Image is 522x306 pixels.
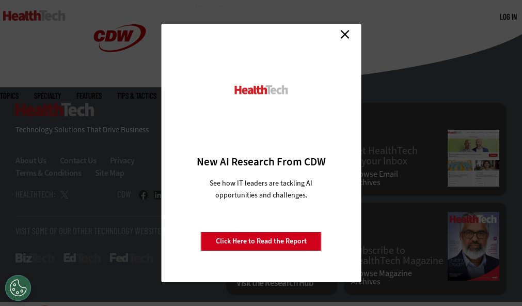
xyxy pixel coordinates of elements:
button: Open Preferences [5,275,31,301]
img: HealthTech_0.png [233,84,289,95]
h3: New AI Research From CDW [179,155,343,169]
a: Close [337,26,353,42]
a: Click Here to Read the Report [201,232,322,251]
div: Cookies Settings [5,275,31,301]
p: See how IT leaders are tackling AI opportunities and challenges. [197,177,325,201]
